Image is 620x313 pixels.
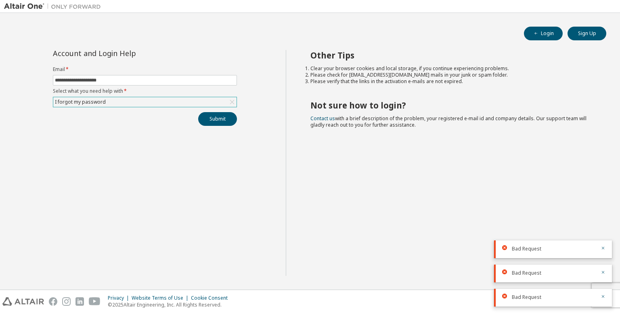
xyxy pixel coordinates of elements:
h2: Other Tips [310,50,592,61]
li: Please verify that the links in the activation e-mails are not expired. [310,78,592,85]
img: youtube.svg [89,297,101,306]
div: I forgot my password [53,97,237,107]
button: Submit [198,112,237,126]
label: Select what you need help with [53,88,237,94]
li: Clear your browser cookies and local storage, if you continue experiencing problems. [310,65,592,72]
img: linkedin.svg [75,297,84,306]
div: Privacy [108,295,132,301]
img: Altair One [4,2,105,10]
h2: Not sure how to login? [310,100,592,111]
img: instagram.svg [62,297,71,306]
button: Login [524,27,563,40]
span: with a brief description of the problem, your registered e-mail id and company details. Our suppo... [310,115,586,128]
div: Cookie Consent [191,295,232,301]
div: I forgot my password [54,98,107,106]
span: Bad Request [512,294,541,300]
li: Please check for [EMAIL_ADDRESS][DOMAIN_NAME] mails in your junk or spam folder. [310,72,592,78]
div: Website Terms of Use [132,295,191,301]
span: Bad Request [512,270,541,276]
div: Account and Login Help [53,50,200,56]
img: facebook.svg [49,297,57,306]
label: Email [53,66,237,73]
p: © 2025 Altair Engineering, Inc. All Rights Reserved. [108,301,232,308]
button: Sign Up [568,27,606,40]
a: Contact us [310,115,335,122]
span: Bad Request [512,246,541,252]
img: altair_logo.svg [2,297,44,306]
